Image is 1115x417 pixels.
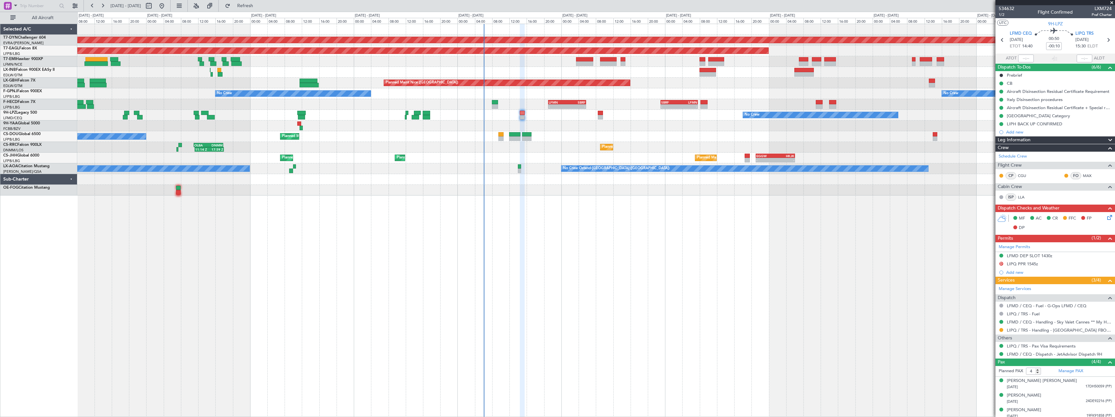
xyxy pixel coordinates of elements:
label: Planned PAX [999,368,1023,374]
span: MF [1019,215,1025,222]
div: [DATE] - [DATE] [355,13,380,19]
div: 00:00 [769,18,786,24]
div: 04:00 [371,18,388,24]
span: T7-EMI [3,57,16,61]
div: Planned Maint [GEOGRAPHIC_DATA] ([GEOGRAPHIC_DATA]) [397,153,499,163]
a: T7-EAGLFalcon 8X [3,46,37,50]
button: D [999,262,1003,266]
div: 00:00 [976,18,993,24]
div: 12:00 [613,18,631,24]
span: Pref Charter [1092,12,1112,18]
div: - [567,105,585,108]
a: CS-RRCFalcon 900LX [3,143,42,147]
span: [DATE] [1075,37,1089,43]
span: CS-RRC [3,143,17,147]
div: FO [1070,172,1081,179]
div: - [549,105,567,108]
div: LFMN [549,100,567,104]
div: 20:00 [648,18,665,24]
span: Dispatch Checks and Weather [998,205,1059,212]
span: (3/4) [1092,277,1101,284]
a: F-GPNJFalcon 900EX [3,89,42,93]
span: 17DH50059 (PP) [1085,384,1112,389]
div: OLBA [194,143,209,147]
div: LFMN [679,100,697,104]
div: 12:00 [302,18,319,24]
span: 534632 [999,5,1014,12]
span: Dispatch To-Dos [998,64,1031,71]
a: EDLW/DTM [3,83,22,88]
div: 17:59 Z [209,147,223,151]
span: Services [998,277,1015,284]
span: ATOT [1006,55,1017,62]
div: 20:00 [959,18,976,24]
span: (6/6) [1092,64,1101,70]
div: Aircraft Disinsection Residual Certificate Requirement [1007,89,1109,94]
div: Add new [1006,270,1112,275]
input: --:-- [1018,55,1034,62]
div: [DATE] - [DATE] [666,13,691,19]
input: Trip Number [20,1,57,11]
span: [DATE] [1010,37,1023,43]
div: Planned Maint [GEOGRAPHIC_DATA] ([GEOGRAPHIC_DATA]) [697,153,799,163]
a: Manage PAX [1058,368,1083,374]
div: 16:00 [631,18,648,24]
div: - [756,158,775,162]
div: 08:00 [596,18,613,24]
div: 00:00 [354,18,371,24]
button: UTC [997,20,1008,26]
a: LFMD / CEQ - Fuel - G-Ops LFMD / CEQ [1007,303,1086,309]
a: LFMN/NCE [3,62,22,67]
span: CS-JHH [3,154,17,158]
span: Pax [998,359,1005,366]
div: [DATE] - [DATE] [458,13,483,19]
div: [DATE] - [DATE] [147,13,172,19]
div: No Crew [943,89,958,98]
div: 20:00 [233,18,250,24]
div: 16:00 [423,18,440,24]
div: No Crew Ostend-[GEOGRAPHIC_DATA] ([GEOGRAPHIC_DATA]) [563,164,670,173]
span: (1/2) [1092,234,1101,241]
span: T7-DYN [3,36,18,40]
div: EGGW [756,154,775,158]
a: [PERSON_NAME]/QSA [3,169,42,174]
a: LFPB/LBG [3,94,20,99]
div: 04:00 [164,18,181,24]
a: MAX [1083,173,1097,179]
a: LIPQ / TRS - Handling - [GEOGRAPHIC_DATA] FBO LIPQ / TRS [1007,327,1112,333]
a: LX-GBHFalcon 7X [3,79,35,82]
div: LFMD DEP SLOT 1430z [1007,253,1052,259]
a: LFPB/LBG [3,105,20,110]
a: T7-DYNChallenger 604 [3,36,46,40]
a: LFPB/LBG [3,51,20,56]
button: All Aircraft [7,13,70,23]
a: LIPQ / TRS - Fuel [1007,311,1040,317]
div: 04:00 [682,18,699,24]
span: LIPQ TRS [1075,31,1094,37]
div: 00:00 [250,18,267,24]
span: Others [998,335,1012,342]
div: SBRF [661,100,679,104]
div: 00:00 [665,18,682,24]
div: 08:00 [389,18,406,24]
span: CR [1052,215,1058,222]
div: 16:00 [527,18,544,24]
div: 11:14 Z [195,147,209,151]
div: 08:00 [77,18,95,24]
span: DP [1019,225,1025,231]
div: [DATE] - [DATE] [79,13,104,19]
div: 00:00 [873,18,890,24]
span: 9H-YAA [3,121,18,125]
div: 20:00 [544,18,561,24]
div: 16:00 [942,18,959,24]
a: Manage Permits [999,244,1030,250]
div: No Crew [745,110,760,120]
div: CP [1006,172,1016,179]
div: 04:00 [267,18,285,24]
span: LX-GBH [3,79,18,82]
span: AC [1036,215,1042,222]
span: FP [1087,215,1092,222]
span: Cabin Crew [998,183,1022,191]
div: - [775,158,794,162]
div: 16:00 [734,18,751,24]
